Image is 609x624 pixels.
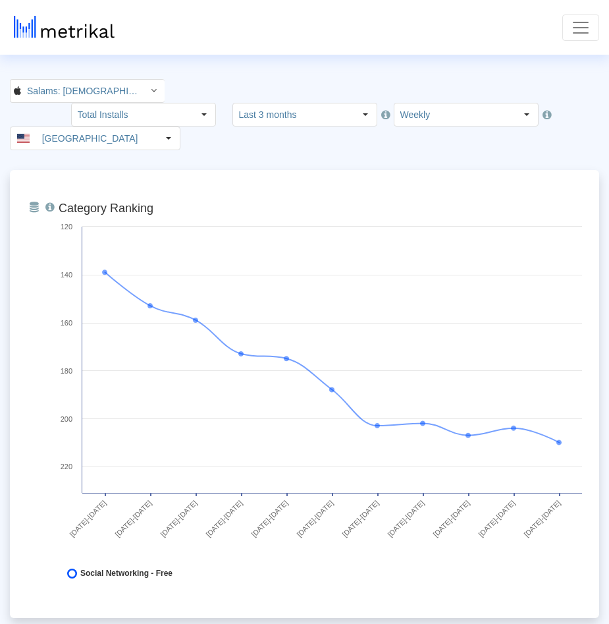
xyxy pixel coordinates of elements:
[61,415,72,423] text: 200
[68,499,107,538] text: [DATE]-[DATE]
[516,103,538,126] div: Select
[354,103,377,126] div: Select
[61,271,72,279] text: 140
[59,202,153,215] tspan: Category Ranking
[477,499,516,538] text: [DATE]-[DATE]
[159,499,198,538] text: [DATE]-[DATE]
[562,14,599,41] button: Toggle navigation
[61,319,72,327] text: 160
[61,367,72,375] text: 180
[522,499,562,538] text: [DATE]-[DATE]
[14,16,115,38] img: metrical-logo-light.png
[80,569,172,579] span: Social Networking - Free
[295,499,334,538] text: [DATE]-[DATE]
[113,499,153,538] text: [DATE]-[DATE]
[386,499,425,538] text: [DATE]-[DATE]
[340,499,380,538] text: [DATE]-[DATE]
[204,499,244,538] text: [DATE]-[DATE]
[142,80,165,102] div: Select
[193,103,215,126] div: Select
[61,463,72,470] text: 220
[157,127,180,150] div: Select
[61,223,72,231] text: 120
[431,499,471,538] text: [DATE]-[DATE]
[250,499,289,538] text: [DATE]-[DATE]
